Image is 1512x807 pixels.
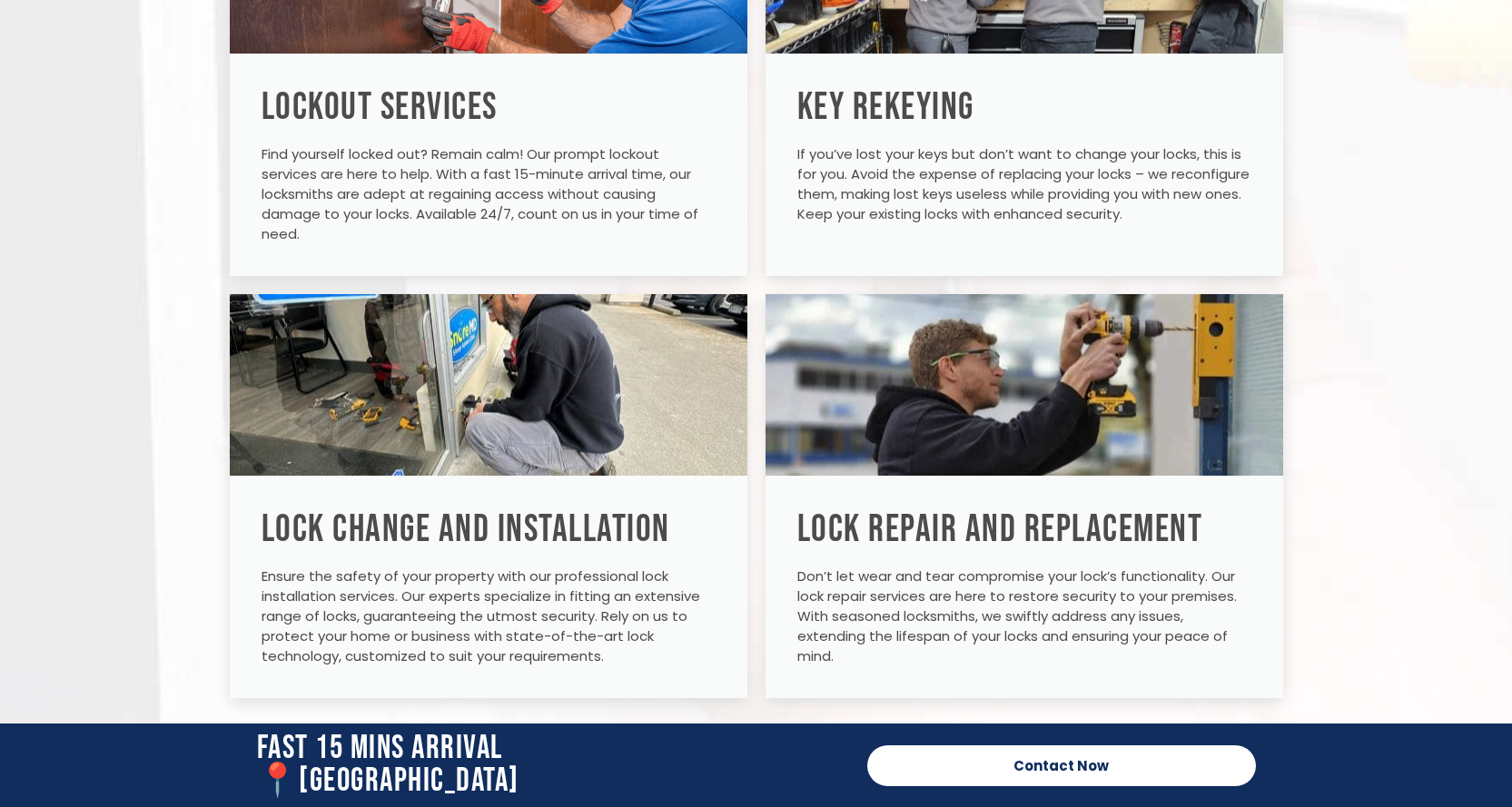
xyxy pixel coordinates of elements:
h2: Lockout Services [262,85,716,131]
span: Contact Now [1013,759,1109,773]
div: Don’t let wear and tear compromise your lock’s functionality. Our lock repair services are here t... [797,566,1251,666]
div: Ensure the safety of your property with our professional lock installation services. Our experts ... [262,566,716,666]
a: Contact Now [867,745,1256,786]
h2: Key Rekeying [797,85,1251,131]
div: Find yourself locked out? Remain calm! Our prompt lockout services are here to help. With a fast ... [262,144,716,244]
h2: Lock Change and Installation [262,507,716,553]
h2: Lock Repair and Replacement [797,507,1251,553]
h2: Fast 15 Mins Arrival 📍[GEOGRAPHIC_DATA] [257,733,849,798]
div: If you’ve lost your keys but don’t want to change your locks, this is for you. Avoid the expense ... [797,144,1251,224]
